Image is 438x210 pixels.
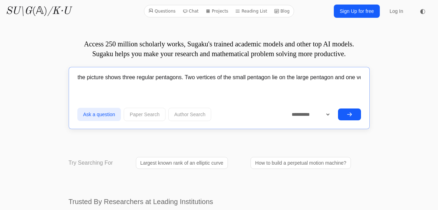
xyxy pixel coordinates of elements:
[168,108,212,121] button: Author Search
[69,159,113,167] p: Try Searching For
[416,4,430,18] button: ◐
[334,5,380,18] a: Sign Up for free
[251,157,351,169] a: How to build a perpetual motion machine?
[77,108,121,121] button: Ask a question
[146,7,178,16] a: Questions
[47,6,71,16] i: /K·U
[232,7,270,16] a: Reading List
[385,5,407,17] a: Log In
[203,7,231,16] a: Projects
[77,69,361,86] input: Ask me a question
[136,157,228,169] a: Largest known rank of an elliptic curve
[271,7,293,16] a: Blog
[420,8,425,14] span: ◐
[180,7,201,16] a: Chat
[124,108,166,121] button: Paper Search
[69,39,370,59] p: Access 250 million scholarly works, Sugaku's trained academic models and other top AI models. Sug...
[6,6,32,16] i: SU\G
[6,5,71,17] a: SU\G(𝔸)/K·U
[69,197,370,207] h2: Trusted By Researchers at Leading Institutions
